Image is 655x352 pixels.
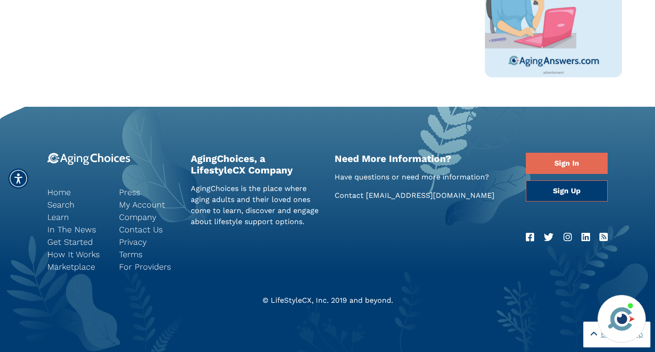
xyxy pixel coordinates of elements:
[335,172,513,183] p: Have questions or need more information?
[606,303,637,335] img: avatar
[119,248,177,260] a: Terms
[47,236,105,248] a: Get Started
[335,190,513,201] p: Contact
[191,183,321,227] p: AgingChoices is the place where aging adults and their loved ones come to learn, discover and eng...
[191,153,321,176] h2: AgingChoices, a LifestyleCX Company
[47,153,131,165] img: 9-logo.svg
[119,186,177,198] a: Press
[473,164,646,289] iframe: iframe
[119,260,177,273] a: For Providers
[119,223,177,236] a: Contact Us
[47,186,105,198] a: Home
[47,223,105,236] a: In The News
[47,211,105,223] a: Learn
[119,211,177,223] a: Company
[119,198,177,211] a: My Account
[526,153,608,174] a: Sign In
[366,191,495,200] a: [EMAIL_ADDRESS][DOMAIN_NAME]
[40,295,615,306] div: © LifeStyleCX, Inc. 2019 and beyond.
[47,260,105,273] a: Marketplace
[601,329,643,340] span: Back to Top
[47,198,105,211] a: Search
[8,168,28,189] div: Accessibility Menu
[47,248,105,260] a: How It Works
[119,236,177,248] a: Privacy
[335,153,513,164] h2: Need More Information?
